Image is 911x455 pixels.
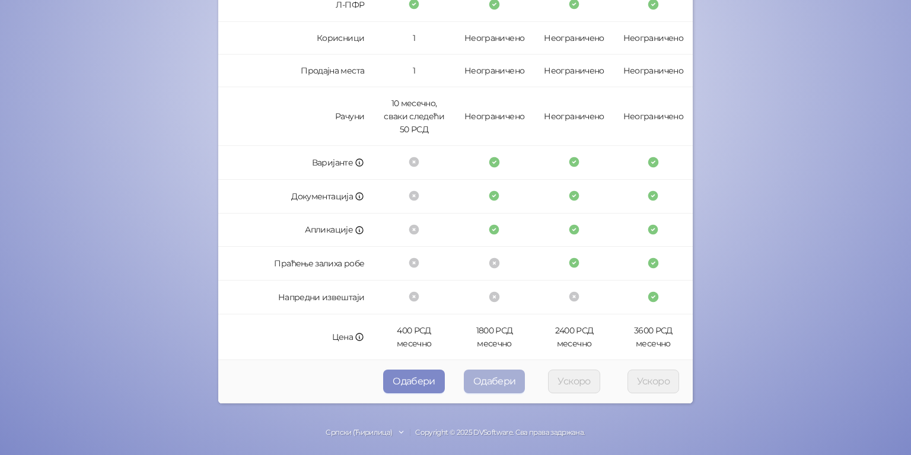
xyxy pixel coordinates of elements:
td: Варијанте [218,146,374,180]
td: Документација [218,180,374,214]
td: 10 месечно, сваки следећи 50 РСД [374,87,454,146]
button: Ускоро [548,370,600,393]
td: Рачуни [218,87,374,146]
td: Неограничено [614,22,693,55]
td: 1800 РСД месечно [454,314,535,360]
td: Неограничено [454,22,535,55]
button: Одабери [383,370,445,393]
td: 1 [374,55,454,87]
td: 400 РСД месечно [374,314,454,360]
td: 3600 РСД месечно [614,314,693,360]
td: Неограничено [614,55,693,87]
td: Неограничено [454,87,535,146]
td: Апликације [218,214,374,247]
td: Продајна места [218,55,374,87]
td: Неограничено [454,55,535,87]
div: Српски (Ћирилица) [326,427,392,438]
td: 2400 РСД месечно [534,314,613,360]
td: Неограничено [534,22,613,55]
td: Напредни извештаји [218,281,374,314]
td: Цена [218,314,374,360]
button: Ускоро [627,370,679,393]
td: Праћење залиха робе [218,247,374,281]
td: Корисници [218,22,374,55]
td: 1 [374,22,454,55]
td: Неограничено [614,87,693,146]
button: Одабери [464,370,525,393]
td: Неограничено [534,87,613,146]
td: Неограничено [534,55,613,87]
